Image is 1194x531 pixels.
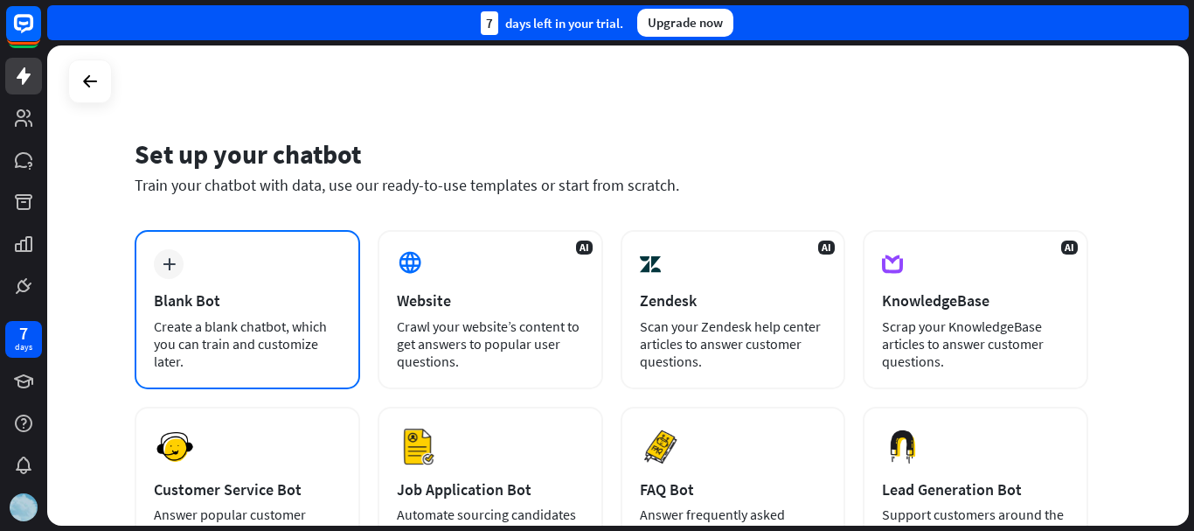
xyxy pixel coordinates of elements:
[14,7,66,59] button: Open LiveChat chat widget
[154,290,341,311] div: Blank Bot
[640,290,827,311] div: Zendesk
[637,9,733,37] div: Upgrade now
[15,341,32,353] div: days
[154,318,341,370] div: Create a blank chatbot, which you can train and customize later.
[818,241,835,255] span: AI
[576,241,593,255] span: AI
[481,11,498,35] div: 7
[481,11,623,35] div: days left in your trial.
[135,175,1088,195] div: Train your chatbot with data, use our ready-to-use templates or start from scratch.
[163,258,176,270] i: plus
[882,290,1069,311] div: KnowledgeBase
[19,325,28,341] div: 7
[154,479,341,500] div: Customer Service Bot
[1061,241,1078,255] span: AI
[882,479,1069,500] div: Lead Generation Bot
[5,321,42,358] a: 7 days
[640,318,827,370] div: Scan your Zendesk help center articles to answer customer questions.
[640,479,827,500] div: FAQ Bot
[882,318,1069,370] div: Scrap your KnowledgeBase articles to answer customer questions.
[397,318,584,370] div: Crawl your website’s content to get answers to popular user questions.
[135,137,1088,171] div: Set up your chatbot
[397,479,584,500] div: Job Application Bot
[397,290,584,311] div: Website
